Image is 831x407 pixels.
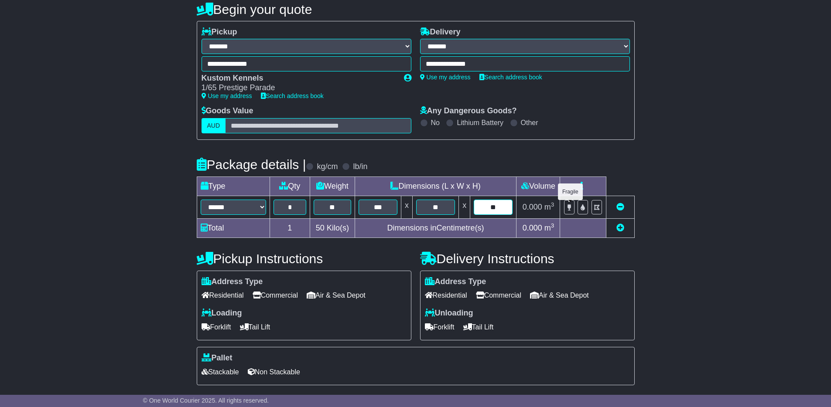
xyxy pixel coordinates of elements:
[425,288,467,302] span: Residential
[248,365,300,379] span: Non Stackable
[459,196,470,218] td: x
[307,288,366,302] span: Air & Sea Depot
[516,176,560,196] td: Volume
[551,222,554,229] sup: 3
[523,203,542,211] span: 0.000
[310,176,355,196] td: Weight
[425,309,473,318] label: Unloading
[261,92,324,99] a: Search address book
[479,74,542,81] a: Search address book
[270,176,310,196] td: Qty
[202,92,252,99] a: Use my address
[551,201,554,208] sup: 3
[202,27,237,37] label: Pickup
[202,74,395,83] div: Kustom Kennels
[197,251,411,266] h4: Pickup Instructions
[420,74,471,81] a: Use my address
[202,353,233,363] label: Pallet
[544,224,554,232] span: m
[420,251,635,266] h4: Delivery Instructions
[253,288,298,302] span: Commercial
[616,224,624,232] a: Add new item
[240,320,270,334] span: Tail Lift
[476,288,521,302] span: Commercial
[202,365,239,379] span: Stackable
[316,224,325,232] span: 50
[530,288,589,302] span: Air & Sea Depot
[197,2,635,17] h4: Begin your quote
[310,218,355,237] td: Kilo(s)
[457,119,503,127] label: Lithium Battery
[270,218,310,237] td: 1
[420,27,461,37] label: Delivery
[401,196,412,218] td: x
[202,277,263,287] label: Address Type
[425,320,455,334] span: Forklift
[463,320,494,334] span: Tail Lift
[425,277,486,287] label: Address Type
[521,119,538,127] label: Other
[431,119,440,127] label: No
[523,224,542,232] span: 0.000
[355,176,516,196] td: Dimensions (L x W x H)
[353,162,367,172] label: lb/in
[202,118,226,133] label: AUD
[355,218,516,237] td: Dimensions in Centimetre(s)
[558,183,583,200] div: Fragile
[197,176,270,196] td: Type
[143,397,269,404] span: © One World Courier 2025. All rights reserved.
[317,162,338,172] label: kg/cm
[202,309,242,318] label: Loading
[544,203,554,211] span: m
[197,218,270,237] td: Total
[202,106,253,116] label: Goods Value
[197,157,306,172] h4: Package details |
[202,320,231,334] span: Forklift
[420,106,517,116] label: Any Dangerous Goods?
[202,83,395,93] div: 1/65 Prestige Parade
[202,288,244,302] span: Residential
[616,203,624,211] a: Remove this item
